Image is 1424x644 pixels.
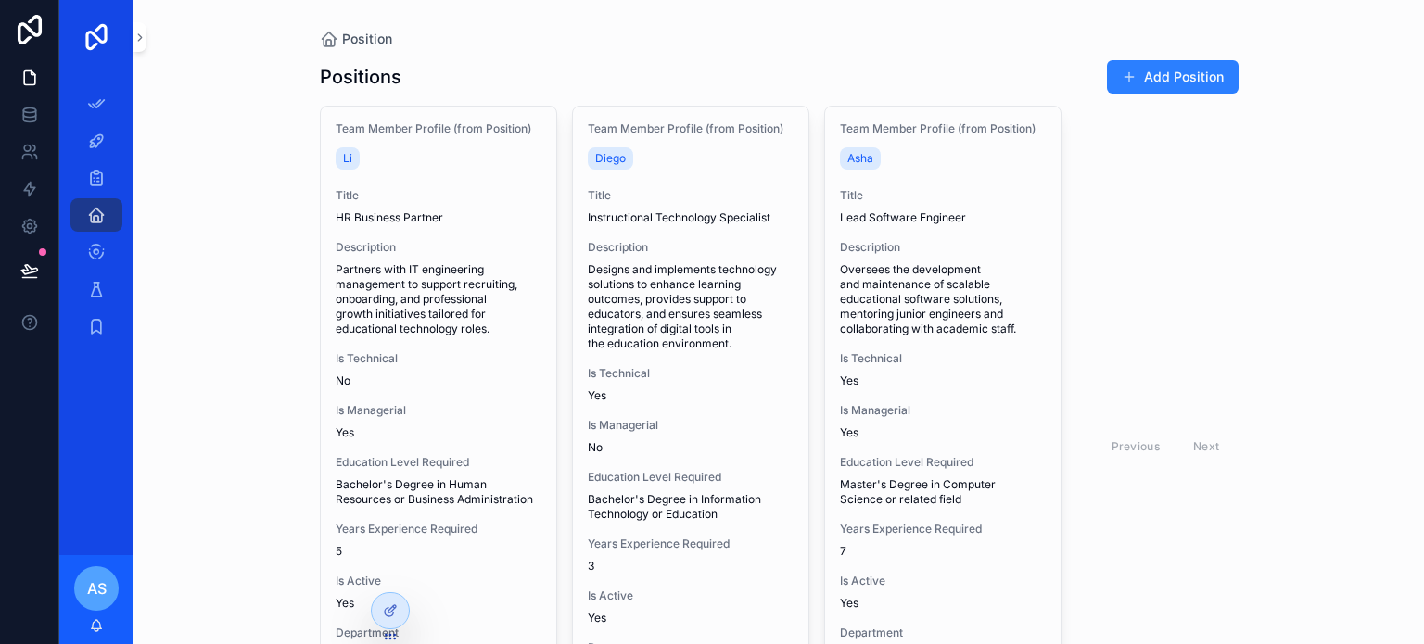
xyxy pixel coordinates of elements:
span: Education Level Required [840,455,1046,470]
span: Yes [588,611,794,625]
span: Description [336,240,541,255]
span: Is Active [336,574,541,588]
span: Team Member Profile (from Position) [588,121,794,136]
span: Asha [847,151,873,166]
a: Li [336,147,360,170]
span: 5 [336,544,541,559]
span: Yes [336,425,541,440]
span: Is Active [588,588,794,603]
span: Yes [840,373,1046,388]
span: Title [840,188,1046,203]
a: Asha [840,147,881,170]
span: No [336,373,541,388]
span: Yes [588,388,794,403]
span: Li [343,151,352,166]
span: Is Managerial [588,418,794,433]
a: Position [320,30,392,48]
span: 7 [840,544,1046,559]
span: Bachelor's Degree in Information Technology or Education [588,492,794,522]
span: Partners with IT engineering management to support recruiting, onboarding, and professional growt... [336,262,541,336]
span: Position [342,30,392,48]
span: Is Technical [588,366,794,381]
span: Education Level Required [588,470,794,485]
span: Oversees the development and maintenance of scalable educational software solutions, mentoring ju... [840,262,1046,336]
span: Description [840,240,1046,255]
span: Department [336,625,541,640]
h1: Positions [320,64,401,90]
span: Is Managerial [336,403,541,418]
span: Designs and implements technology solutions to enhance learning outcomes, provides support to edu... [588,262,794,351]
span: Title [588,188,794,203]
span: Yes [840,596,1046,611]
a: Diego [588,147,633,170]
span: Yes [840,425,1046,440]
button: Add Position [1107,60,1239,94]
img: App logo [82,22,111,52]
span: Is Technical [840,351,1046,366]
span: Department [840,625,1046,640]
span: Is Technical [336,351,541,366]
span: Team Member Profile (from Position) [840,121,1046,136]
span: No [588,440,794,455]
span: Description [588,240,794,255]
span: Yes [336,596,541,611]
span: HR Business Partner [336,210,541,225]
span: Diego [595,151,626,166]
span: Years Experience Required [336,522,541,537]
span: 3 [588,559,794,574]
span: Education Level Required [336,455,541,470]
span: AS [87,577,107,600]
span: Lead Software Engineer [840,210,1046,225]
div: scrollable content [59,74,133,367]
span: Is Managerial [840,403,1046,418]
span: Years Experience Required [840,522,1046,537]
span: Instructional Technology Specialist [588,210,794,225]
span: Title [336,188,541,203]
span: Is Active [840,574,1046,588]
span: Team Member Profile (from Position) [336,121,541,136]
span: Bachelor's Degree in Human Resources or Business Administration [336,477,541,507]
span: Years Experience Required [588,537,794,551]
span: Master's Degree in Computer Science or related field [840,477,1046,507]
